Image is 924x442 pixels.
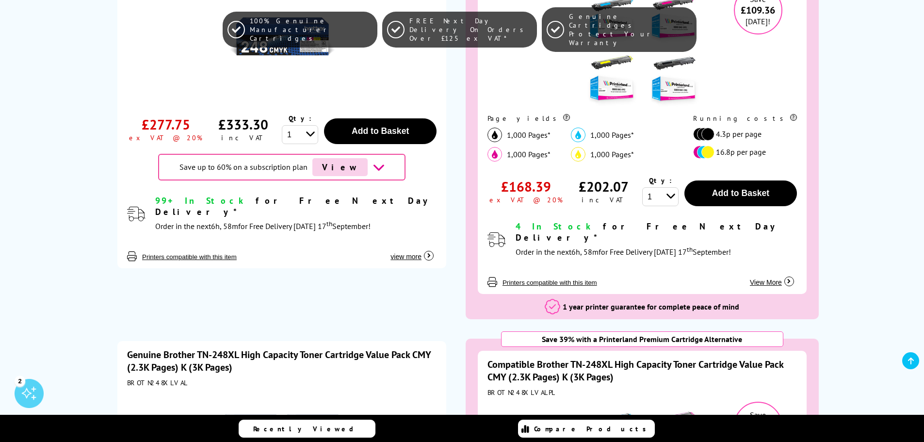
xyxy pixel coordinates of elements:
[693,128,792,141] li: 4.3p per page
[155,221,371,231] span: Order in the next for Free Delivery [DATE] 17 September!
[649,176,672,185] span: Qty:
[545,299,560,314] img: 1 year printer guarantee
[518,420,655,438] a: Compare Products
[582,196,626,204] div: inc VAT
[487,114,673,123] div: Page yields
[693,146,792,159] li: 16.8p per page
[15,376,25,386] div: 2
[409,16,532,43] span: FREE Next Day Delivery On Orders Over £125 ex VAT*
[516,247,731,257] span: Order in the next for Free Delivery [DATE] 17 September!
[127,348,431,374] a: Genuine Brother TN-248XL High Capacity Toner Cartridge Value Pack CMY (2.3K Pages) K (3K Pages)
[179,162,308,172] span: Save up to 60% on a subscription plan
[693,114,797,123] div: Running costs
[312,158,368,176] span: View
[239,420,375,438] a: Recently Viewed
[516,221,595,232] span: 4 In Stock
[308,158,385,176] a: brother-contract-details
[487,128,502,142] img: black_icon.svg
[139,253,240,261] button: Printers compatible with this item
[218,115,268,133] div: £333.30
[750,278,782,286] span: View More
[590,130,634,140] span: 1,000 Pages*
[487,147,502,162] img: magenta_icon.svg
[687,245,693,254] sup: th
[390,253,421,261] span: view more
[142,115,190,133] div: £277.75
[571,128,585,142] img: cyan_icon.svg
[563,302,739,311] span: 1 year printer guarantee for complete peace of mind
[388,243,437,261] button: view more
[221,133,265,142] div: inc VAT
[712,188,769,198] span: Add to Basket
[569,12,692,47] span: Genuine Cartridges Protect Your Warranty
[534,425,651,433] span: Compare Products
[250,16,373,43] span: 100% Genuine Manufacturer Cartridges
[571,247,599,257] span: 6h, 58m
[289,114,311,123] span: Qty:
[326,219,332,228] sup: th
[750,410,766,420] span: Save
[155,195,247,206] span: 99+ In Stock
[489,196,563,204] div: ex VAT @ 20%
[352,126,409,136] span: Add to Basket
[684,180,797,206] button: Add to Basket
[507,130,551,140] span: 1,000 Pages*
[579,178,629,196] div: £202.07
[253,425,363,433] span: Recently Viewed
[590,149,634,159] span: 1,000 Pages*
[747,268,797,287] button: View More
[129,133,202,142] div: ex VAT @ 20%
[127,378,437,387] div: BROTN248XLVAL
[501,331,783,347] div: Save 39% with a Printerland Premium Cartridge Alternative
[507,149,551,159] span: 1,000 Pages*
[487,358,783,383] a: Compatible Brother TN-248XL High Capacity Toner Cartridge Value Pack CMY (2.3K Pages) K (3K Pages)
[324,118,437,144] button: Add to Basket
[155,195,432,217] span: for Free Next Day Delivery*
[571,147,585,162] img: yellow_icon.svg
[516,221,797,259] div: modal_delivery
[501,178,551,196] div: £168.39
[211,221,238,231] span: 6h, 58m
[155,195,437,233] div: modal_delivery
[516,221,779,243] span: for Free Next Day Delivery*
[500,278,600,287] button: Printers compatible with this item
[487,388,797,397] div: BROTN248XLVALPL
